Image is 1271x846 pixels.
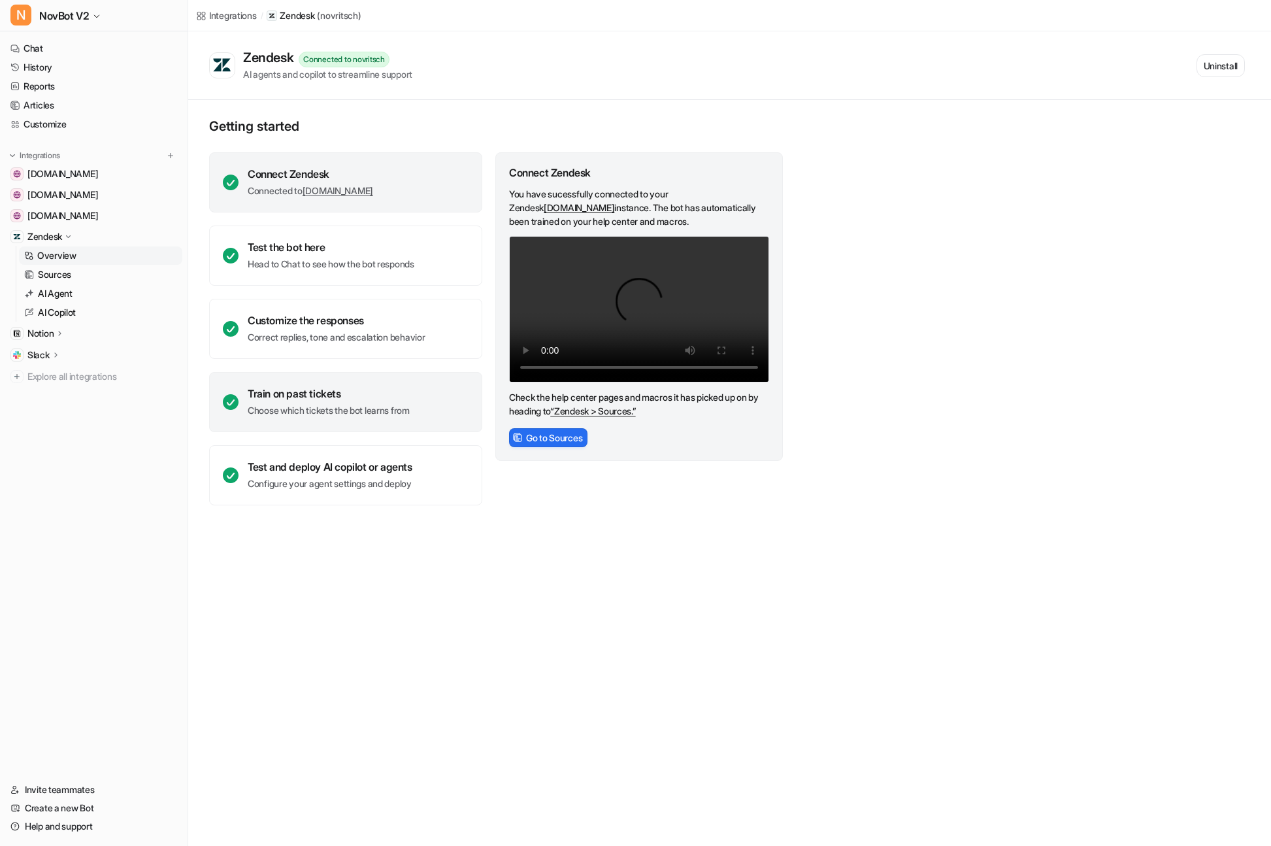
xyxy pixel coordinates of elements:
[209,118,784,134] p: Getting started
[261,10,263,22] span: /
[10,370,24,383] img: explore all integrations
[303,185,373,196] a: [DOMAIN_NAME]
[13,212,21,220] img: us.novritsch.com
[5,77,182,95] a: Reports
[10,5,31,25] span: N
[243,67,412,81] div: AI agents and copilot to streamline support
[38,306,76,319] p: AI Copilot
[248,460,412,473] div: Test and deploy AI copilot or agents
[5,115,182,133] a: Customize
[13,170,21,178] img: support.novritsch.com
[19,284,182,303] a: AI Agent
[5,149,64,162] button: Integrations
[5,799,182,817] a: Create a new Bot
[5,207,182,225] a: us.novritsch.com[DOMAIN_NAME]
[38,268,71,281] p: Sources
[317,9,361,22] p: ( novritsch )
[5,39,182,58] a: Chat
[5,781,182,799] a: Invite teammates
[5,165,182,183] a: support.novritsch.com[DOMAIN_NAME]
[280,9,314,22] p: Zendesk
[299,52,389,67] div: Connected to novritsch
[509,390,769,418] p: Check the help center pages and macros it has picked up on by heading to
[248,241,414,254] div: Test the bot here
[38,287,73,300] p: AI Agent
[27,348,50,362] p: Slack
[196,8,257,22] a: Integrations
[509,166,769,179] div: Connect Zendesk
[5,58,182,76] a: History
[13,351,21,359] img: Slack
[5,367,182,386] a: Explore all integrations
[5,817,182,836] a: Help and support
[166,151,175,160] img: menu_add.svg
[248,477,412,490] p: Configure your agent settings and deploy
[509,428,587,447] button: Go to Sources
[1197,54,1245,77] button: Uninstall
[509,236,769,382] video: Your browser does not support the video tag.
[544,202,614,213] a: [DOMAIN_NAME]
[27,167,98,180] span: [DOMAIN_NAME]
[248,404,410,417] p: Choose which tickets the bot learns from
[267,9,361,22] a: Zendesk(novritsch)
[248,258,414,271] p: Head to Chat to see how the bot responds
[39,7,89,25] span: NovBot V2
[248,331,425,344] p: Correct replies, tone and escalation behavior
[27,188,98,201] span: [DOMAIN_NAME]
[5,96,182,114] a: Articles
[37,249,76,262] p: Overview
[5,186,182,204] a: eu.novritsch.com[DOMAIN_NAME]
[20,150,60,161] p: Integrations
[248,387,410,400] div: Train on past tickets
[550,405,635,416] a: “Zendesk > Sources.”
[13,330,21,337] img: Notion
[248,314,425,327] div: Customize the responses
[209,8,257,22] div: Integrations
[19,303,182,322] a: AI Copilot
[248,184,373,197] p: Connected to
[248,167,373,180] div: Connect Zendesk
[13,233,21,241] img: Zendesk
[19,265,182,284] a: Sources
[27,209,98,222] span: [DOMAIN_NAME]
[513,433,522,442] img: sourcesIcon
[212,58,232,73] img: Zendesk logo
[27,327,54,340] p: Notion
[19,246,182,265] a: Overview
[509,187,769,228] p: You have sucessfully connected to your Zendesk instance. The bot has automatically been trained o...
[27,366,177,387] span: Explore all integrations
[13,191,21,199] img: eu.novritsch.com
[8,151,17,160] img: expand menu
[243,50,299,65] div: Zendesk
[27,230,62,243] p: Zendesk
